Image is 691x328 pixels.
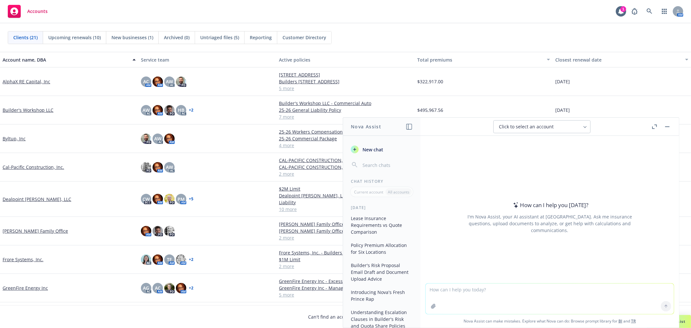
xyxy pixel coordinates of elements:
span: [DATE] [555,78,570,85]
div: How can I help you [DATE]? [511,201,589,209]
span: TF [167,256,172,263]
button: Total premiums [415,52,553,67]
div: Account name, DBA [3,56,129,63]
span: AG [143,285,149,291]
a: + 2 [189,108,193,112]
a: GreenFire Energy Inc - Management Liability [279,285,412,291]
a: [STREET_ADDRESS] [279,71,412,78]
img: photo [141,226,151,236]
img: photo [153,105,163,115]
span: Archived (0) [164,34,190,41]
img: photo [164,105,175,115]
a: 5 more [279,291,412,298]
a: 25-26 Workers Compensation [279,128,412,135]
p: Current account [354,189,383,195]
a: Dealpoint [PERSON_NAME], LLC [3,196,71,203]
span: [DATE] [555,107,570,113]
span: AC [155,285,161,291]
a: 25-26 Commercial Package [279,135,412,142]
a: $2M Limit [279,185,412,192]
span: CW [143,196,150,203]
a: Byltup, Inc [3,135,26,142]
a: 2 more [279,234,412,241]
a: [PERSON_NAME] Family Office - Commercial Umbrella [279,228,412,234]
span: AC [143,78,149,85]
a: GreenFire Energy Inc - Excess Liability [279,278,412,285]
a: $1M Limit [279,256,412,263]
a: CAL-PACIFIC CONSTRUCTION, INC. - Commercial Umbrella [279,157,412,164]
div: Total premiums [417,56,543,63]
a: Report a Bug [628,5,641,18]
a: TR [631,318,636,324]
div: Active policies [279,56,412,63]
span: Customer Directory [282,34,326,41]
img: photo [176,283,186,293]
img: photo [164,134,175,144]
span: Click to select an account [499,123,554,130]
a: + 5 [189,197,193,201]
a: Frore Systems, Inc. [3,256,43,263]
img: photo [141,134,151,144]
button: Lease Insurance Requirements vs Quote Comparison [348,213,415,237]
span: PM [178,196,185,203]
a: 10 more [279,206,412,213]
span: Upcoming renewals (10) [48,34,101,41]
a: Dealpoint [PERSON_NAME], LLC - General Partnership Liability [279,192,412,206]
button: Introducing Nova's Fresh Prince Rap [348,287,415,304]
a: Accounts [5,2,50,20]
a: 7 more [279,113,412,120]
button: Closest renewal date [553,52,691,67]
div: Service team [141,56,274,63]
a: 25-26 General Liability Policy [279,107,412,113]
span: Untriaged files (5) [200,34,239,41]
span: AW [166,78,173,85]
img: photo [164,194,175,204]
img: photo [153,194,163,204]
span: Nova Assist can make mistakes. Explore what Nova can do: Browse prompt library for and [423,314,676,328]
a: Search [643,5,656,18]
a: + 2 [189,258,193,262]
a: GreenFire Energy Inc [3,285,48,291]
div: Closest renewal date [555,56,681,63]
span: AW [154,135,161,142]
a: Cal-Pacific Construction, Inc. [3,164,64,170]
img: photo [176,254,186,265]
button: Click to select an account [493,120,591,133]
div: Chat History [343,179,420,184]
img: photo [141,254,151,265]
button: Service team [138,52,277,67]
button: Builder's Risk Proposal Email Draft and Document Upload Advice [348,260,415,284]
a: Switch app [658,5,671,18]
h1: Nova Assist [351,123,381,130]
span: Can't find an account? [308,313,383,320]
a: 2 more [279,263,412,270]
div: [DATE] [343,205,420,210]
img: photo [141,162,151,172]
img: photo [153,76,163,87]
button: Active policies [276,52,415,67]
a: Frore Systems, Inc. - Builders Risk / Course of Construction [279,249,412,256]
a: 5 more [279,85,412,92]
div: 1 [620,6,626,12]
button: New chat [348,144,415,155]
a: AlphaX RE Capital, Inc [3,78,50,85]
p: All accounts [388,189,409,195]
button: Policy Premium Allocation for Six Locations [348,240,415,257]
img: photo [164,283,175,293]
a: Builder's Workshop LLC - Commercial Auto [279,100,412,107]
span: New chat [361,146,383,153]
span: New businesses (1) [111,34,153,41]
div: I'm Nova Assist, your AI assistant at [GEOGRAPHIC_DATA]. Ask me insurance questions, upload docum... [459,213,641,234]
img: photo [176,76,186,87]
span: HB [178,107,184,113]
a: 2 more [279,170,412,177]
img: photo [164,226,175,236]
span: Clients (21) [13,34,38,41]
span: AW [143,107,150,113]
img: photo [153,254,163,265]
img: photo [153,162,163,172]
a: Builder's Workshop LLC [3,107,53,113]
a: BI [618,318,622,324]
